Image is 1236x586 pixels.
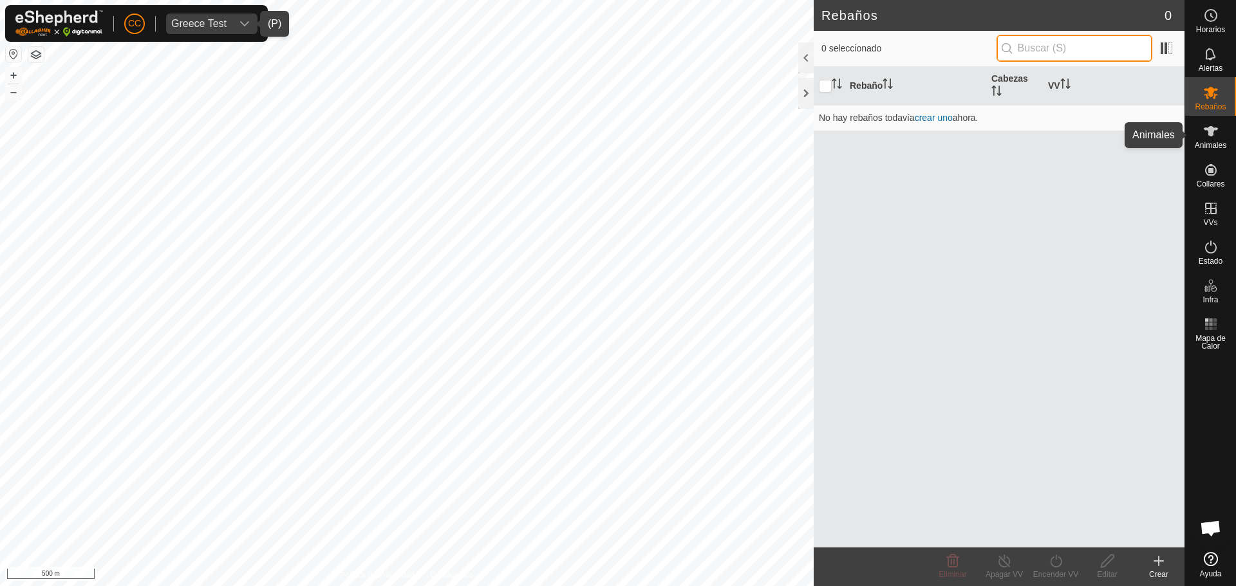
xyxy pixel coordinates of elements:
span: Horarios [1196,26,1225,33]
span: Greece Test [166,14,232,34]
p-sorticon: Activar para ordenar [1060,80,1071,91]
div: Editar [1081,569,1133,580]
input: Buscar (S) [997,35,1152,62]
span: Eliminar [939,570,966,579]
span: Infra [1203,296,1218,304]
a: Ayuda [1185,547,1236,583]
div: Greece Test [171,19,227,29]
div: Open chat [1192,509,1230,547]
td: No hay rebaños todavía ahora. [814,105,1184,131]
div: Apagar VV [979,569,1030,580]
button: + [6,68,21,83]
span: CC [128,17,141,30]
span: Rebaños [1195,103,1226,111]
span: Mapa de Calor [1188,334,1233,350]
p-sorticon: Activar para ordenar [883,80,893,91]
span: 0 [1165,6,1172,25]
a: Contáctenos [430,569,473,581]
span: 0 seleccionado [821,42,997,55]
h2: Rebaños [821,8,1165,23]
th: Rebaño [845,67,986,105]
button: Restablecer Mapa [6,46,21,62]
div: Crear [1133,569,1184,580]
span: Ayuda [1200,570,1222,578]
p-sorticon: Activar para ordenar [991,87,1002,98]
span: Estado [1199,257,1222,265]
button: Capas del Mapa [28,47,44,62]
img: Logo Gallagher [15,10,103,37]
button: – [6,84,21,100]
th: VV [1043,67,1184,105]
span: Animales [1195,142,1226,149]
div: Encender VV [1030,569,1081,580]
a: crear uno [915,113,953,123]
span: Alertas [1199,64,1222,72]
a: Política de Privacidad [341,569,415,581]
div: dropdown trigger [232,14,257,34]
th: Cabezas [986,67,1043,105]
span: VVs [1203,219,1217,226]
span: Collares [1196,180,1224,188]
p-sorticon: Activar para ordenar [832,80,842,91]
